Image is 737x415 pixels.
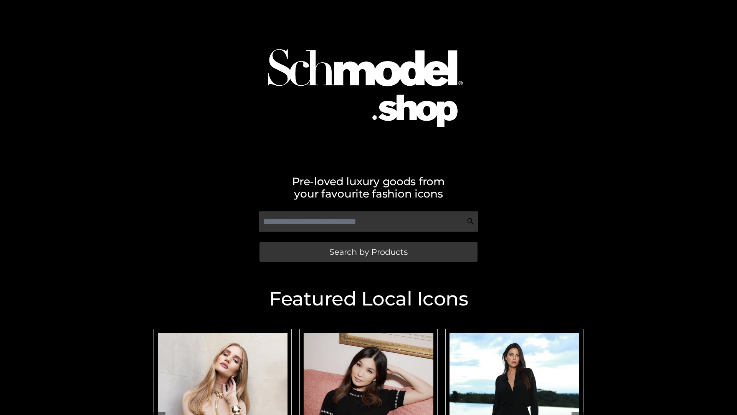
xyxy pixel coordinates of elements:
h2: Pre-loved luxury goods from your favourite fashion icons [150,175,587,200]
span: Search by Products [329,248,408,256]
img: Search Icon [467,217,474,225]
a: Search by Products [259,242,478,262]
h2: Featured Local Icons​ [150,289,587,309]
